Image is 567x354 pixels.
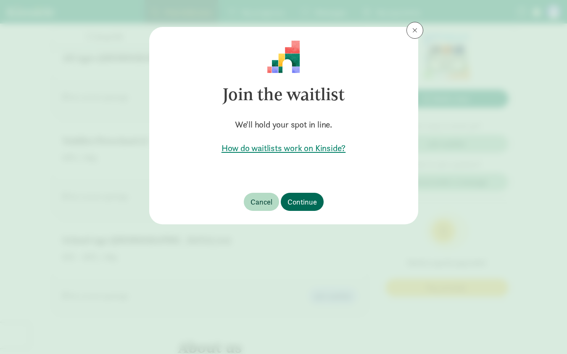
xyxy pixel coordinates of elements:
[281,193,324,211] button: Continue
[163,142,405,154] a: How do waitlists work on Kinside?
[287,196,317,208] span: Continue
[163,73,405,115] h3: Join the waitlist
[244,193,279,211] button: Cancel
[251,196,272,208] span: Cancel
[163,119,405,130] h5: We'll hold your spot in line.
